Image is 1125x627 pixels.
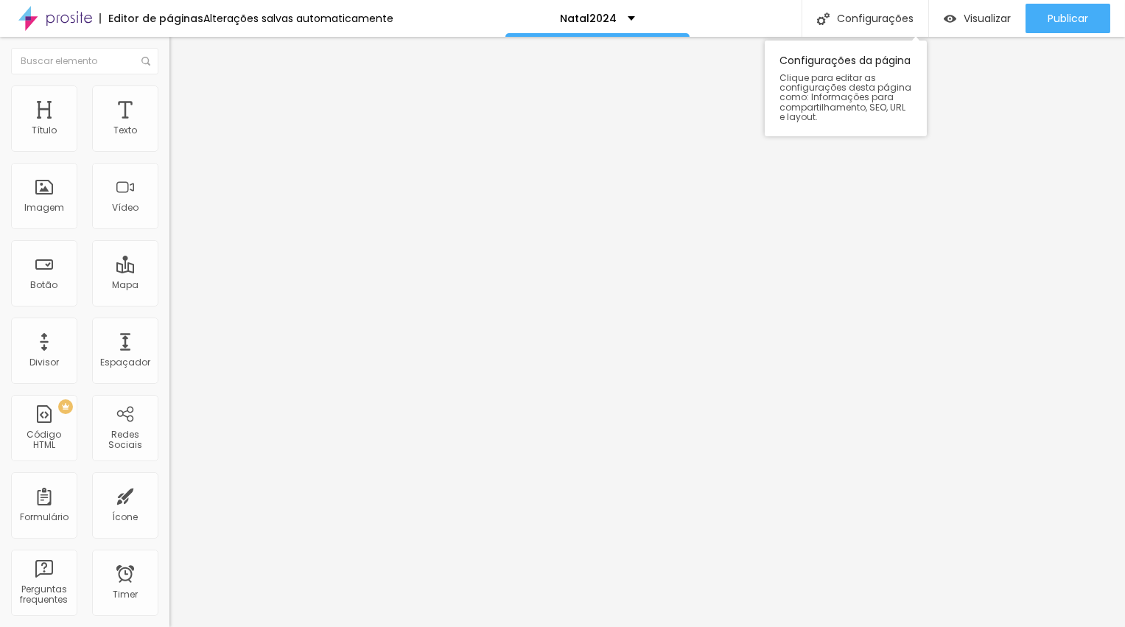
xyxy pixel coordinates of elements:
div: Editor de páginas [99,13,203,24]
div: Perguntas frequentes [15,584,73,606]
div: Configurações da página [765,41,927,136]
button: Publicar [1026,4,1110,33]
button: Visualizar [929,4,1026,33]
span: Publicar [1048,13,1088,24]
div: Botão [31,280,58,290]
div: Ícone [113,512,139,522]
iframe: Editor [169,37,1125,627]
div: Mapa [112,280,139,290]
div: Código HTML [15,430,73,451]
span: Clique para editar as configurações desta página como: Informações para compartilhamento, SEO, UR... [779,73,912,122]
div: Texto [113,125,137,136]
span: Visualizar [964,13,1011,24]
div: Vídeo [112,203,139,213]
div: Espaçador [100,357,150,368]
img: view-1.svg [944,13,956,25]
div: Formulário [20,512,69,522]
div: Imagem [24,203,64,213]
input: Buscar elemento [11,48,158,74]
div: Timer [113,589,138,600]
p: Natal2024 [560,13,617,24]
div: Divisor [29,357,59,368]
img: Icone [817,13,830,25]
div: Título [32,125,57,136]
div: Redes Sociais [96,430,154,451]
div: Alterações salvas automaticamente [203,13,393,24]
img: Icone [141,57,150,66]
